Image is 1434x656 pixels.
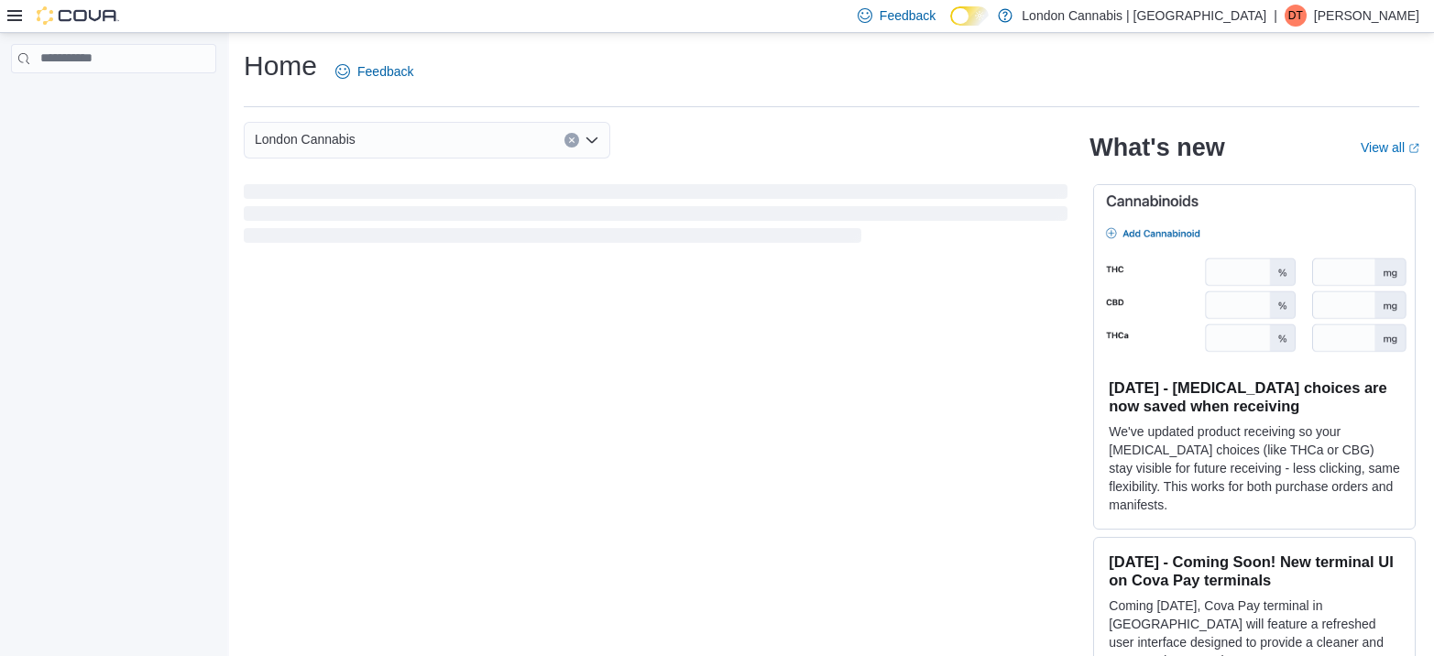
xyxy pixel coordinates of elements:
[328,53,421,90] a: Feedback
[1274,5,1277,27] p: |
[1314,5,1419,27] p: [PERSON_NAME]
[1089,133,1224,162] h2: What's new
[1109,422,1400,514] p: We've updated product receiving so your [MEDICAL_DATA] choices (like THCa or CBG) stay visible fo...
[11,77,216,121] nav: Complex example
[880,6,936,25] span: Feedback
[244,188,1067,246] span: Loading
[1408,143,1419,154] svg: External link
[1288,5,1303,27] span: DT
[564,133,579,148] button: Clear input
[357,62,413,81] span: Feedback
[950,26,951,27] span: Dark Mode
[1109,378,1400,415] h3: [DATE] - [MEDICAL_DATA] choices are now saved when receiving
[1109,552,1400,589] h3: [DATE] - Coming Soon! New terminal UI on Cova Pay terminals
[37,6,119,25] img: Cova
[1361,140,1419,155] a: View allExternal link
[585,133,599,148] button: Open list of options
[1022,5,1266,27] p: London Cannabis | [GEOGRAPHIC_DATA]
[255,128,356,150] span: London Cannabis
[950,6,989,26] input: Dark Mode
[244,48,317,84] h1: Home
[1285,5,1307,27] div: D Timmers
